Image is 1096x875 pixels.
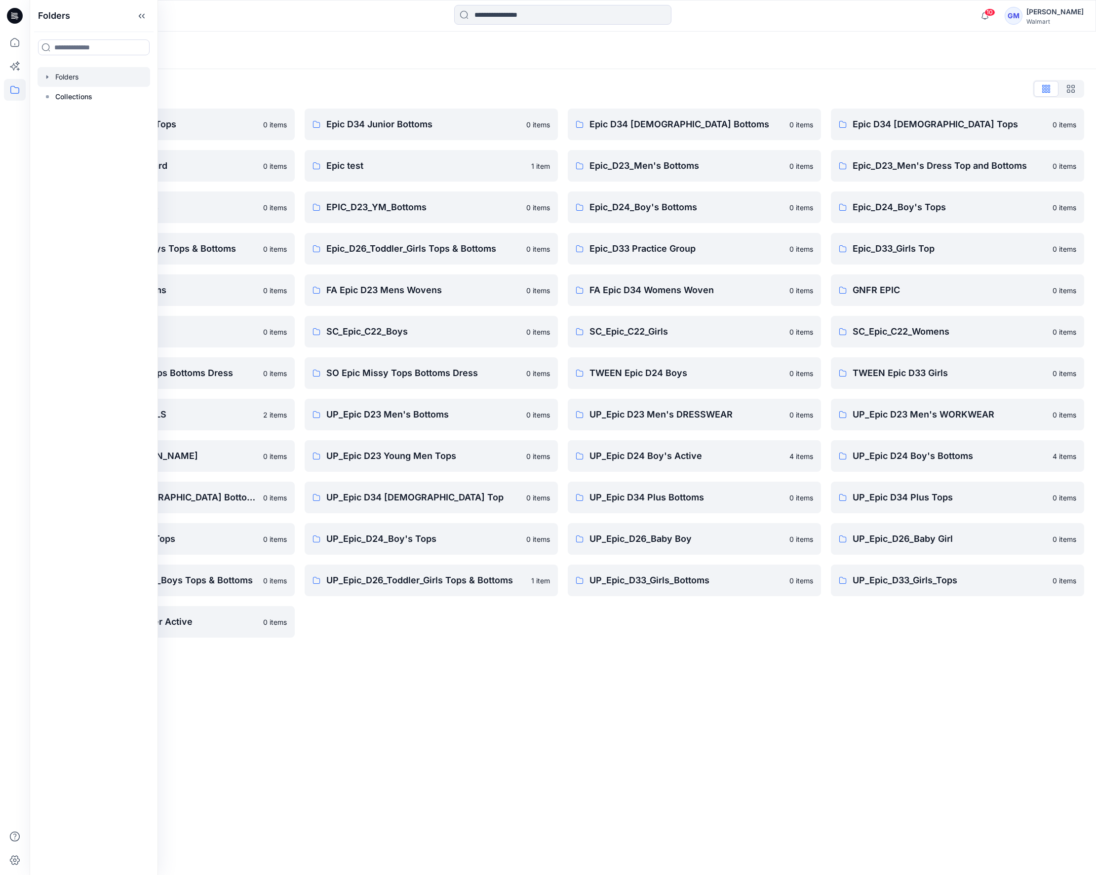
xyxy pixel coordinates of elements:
[853,200,1047,214] p: Epic_D24_Boy's Tops
[1053,161,1076,171] p: 0 items
[1053,410,1076,420] p: 0 items
[63,283,257,297] p: Epic_D33_Girls_Bottoms
[1053,285,1076,296] p: 0 items
[41,523,295,555] a: UP_Epic_D23_Men's Tops0 items
[326,366,520,380] p: SO Epic Missy Tops Bottoms Dress
[853,408,1047,421] p: UP_Epic D23 Men's WORKWEAR
[853,159,1047,173] p: Epic_D23_Men's Dress Top and Bottoms
[263,617,287,627] p: 0 items
[526,119,550,130] p: 0 items
[1053,451,1076,461] p: 4 items
[305,440,558,472] a: UP_Epic D23 Young Men Tops0 items
[831,523,1084,555] a: UP_Epic_D26_Baby Girl0 items
[305,150,558,182] a: Epic test1 item
[526,244,550,254] p: 0 items
[41,357,295,389] a: Scoop_ Epic Missy Tops Bottoms Dress0 items
[589,242,783,256] p: Epic_D33 Practice Group
[589,159,783,173] p: Epic_D23_Men's Bottoms
[305,274,558,306] a: FA Epic D23 Mens Wovens0 items
[305,191,558,223] a: EPIC_D23_YM_Bottoms0 items
[1053,493,1076,503] p: 0 items
[831,440,1084,472] a: UP_Epic D24 Boy's Bottoms4 items
[589,200,783,214] p: Epic_D24_Boy's Bottoms
[589,573,783,587] p: UP_Epic_D33_Girls_Bottoms
[589,325,783,339] p: SC_Epic_C22_Girls
[1026,6,1084,18] div: [PERSON_NAME]
[526,285,550,296] p: 0 items
[789,451,813,461] p: 4 items
[1053,202,1076,213] p: 0 items
[831,274,1084,306] a: GNFR EPIC0 items
[41,233,295,265] a: Epic_D26_Toddler_Boys Tops & Bottoms0 items
[1053,244,1076,254] p: 0 items
[326,242,520,256] p: Epic_D26_Toddler_Girls Tops & Bottoms
[1053,575,1076,586] p: 0 items
[41,274,295,306] a: Epic_D33_Girls_Bottoms0 items
[568,316,821,347] a: SC_Epic_C22_Girls0 items
[305,523,558,555] a: UP_Epic_D24_Boy's Tops0 items
[984,8,995,16] span: 10
[526,410,550,420] p: 0 items
[853,366,1047,380] p: TWEEN Epic D33 Girls
[305,357,558,389] a: SO Epic Missy Tops Bottoms Dress0 items
[831,191,1084,223] a: Epic_D24_Boy's Tops0 items
[1005,7,1022,25] div: GM
[63,449,257,463] p: UP_EPIC D23 [PERSON_NAME]
[568,565,821,596] a: UP_Epic_D33_Girls_Bottoms0 items
[63,366,257,380] p: Scoop_ Epic Missy Tops Bottoms Dress
[305,233,558,265] a: Epic_D26_Toddler_Girls Tops & Bottoms0 items
[853,532,1047,546] p: UP_Epic_D26_Baby Girl
[263,119,287,130] p: 0 items
[831,565,1084,596] a: UP_Epic_D33_Girls_Tops0 items
[63,117,257,131] p: Epic D23 Young Men Tops
[63,200,257,214] p: Epic_D23_Men's Tops
[568,399,821,430] a: UP_Epic D23 Men's DRESSWEAR0 items
[853,449,1047,463] p: UP_Epic D24 Boy's Bottoms
[1053,327,1076,337] p: 0 items
[326,408,520,421] p: UP_Epic D23 Men's Bottoms
[305,399,558,430] a: UP_Epic D23 Men's Bottoms0 items
[526,327,550,337] p: 0 items
[41,606,295,638] a: UP_EpicP_D26_Toddler Active0 items
[326,573,525,587] p: UP_Epic_D26_Toddler_Girls Tops & Bottoms
[41,440,295,472] a: UP_EPIC D23 [PERSON_NAME]0 items
[1026,18,1084,25] div: Walmart
[41,150,295,182] a: Epic NYC practice board0 items
[589,283,783,297] p: FA Epic D34 Womens Woven
[568,482,821,513] a: UP_Epic D34 Plus Bottoms0 items
[326,159,525,173] p: Epic test
[831,399,1084,430] a: UP_Epic D23 Men's WORKWEAR0 items
[1053,534,1076,544] p: 0 items
[326,491,520,504] p: UP_Epic D34 [DEMOGRAPHIC_DATA] Top
[589,449,783,463] p: UP_Epic D24 Boy's Active
[63,491,257,504] p: UP_Epic D34 [DEMOGRAPHIC_DATA] Bottoms
[831,150,1084,182] a: Epic_D23_Men's Dress Top and Bottoms0 items
[63,242,257,256] p: Epic_D26_Toddler_Boys Tops & Bottoms
[63,532,257,546] p: UP_Epic_D23_Men's Tops
[831,357,1084,389] a: TWEEN Epic D33 Girls0 items
[568,274,821,306] a: FA Epic D34 Womens Woven0 items
[326,200,520,214] p: EPIC_D23_YM_Bottoms
[568,109,821,140] a: Epic D34 [DEMOGRAPHIC_DATA] Bottoms0 items
[326,325,520,339] p: SC_Epic_C22_Boys
[263,285,287,296] p: 0 items
[853,117,1047,131] p: Epic D34 [DEMOGRAPHIC_DATA] Tops
[853,573,1047,587] p: UP_Epic_D33_Girls_Tops
[853,242,1047,256] p: Epic_D33_Girls Top
[305,109,558,140] a: Epic D34 Junior Bottoms0 items
[568,523,821,555] a: UP_Epic_D26_Baby Boy0 items
[1053,368,1076,379] p: 0 items
[589,408,783,421] p: UP_Epic D23 Men's DRESSWEAR
[63,573,257,587] p: UP_Epic_D26_Toddler_Boys Tops & Bottoms
[526,534,550,544] p: 0 items
[831,109,1084,140] a: Epic D34 [DEMOGRAPHIC_DATA] Tops0 items
[263,451,287,461] p: 0 items
[853,283,1047,297] p: GNFR EPIC
[63,408,257,421] p: TWEEN EPIC D33 GIRLS
[789,493,813,503] p: 0 items
[831,233,1084,265] a: Epic_D33_Girls Top0 items
[789,244,813,254] p: 0 items
[263,368,287,379] p: 0 items
[831,482,1084,513] a: UP_Epic D34 Plus Tops0 items
[789,327,813,337] p: 0 items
